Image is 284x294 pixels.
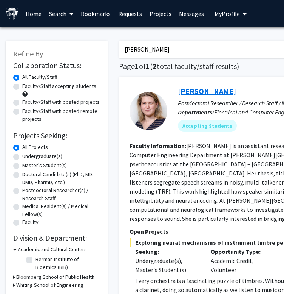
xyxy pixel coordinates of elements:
[146,0,175,27] a: Projects
[178,86,236,96] a: [PERSON_NAME]
[22,186,100,202] label: Postdoctoral Researcher(s) / Research Staff
[22,143,48,151] label: All Projects
[16,281,83,289] h3: Whiting School of Engineering
[13,61,100,70] h2: Collaboration Status:
[35,255,98,271] label: Berman Institute of Bioethics (BIB)
[22,107,100,123] label: Faculty/Staff with posted remote projects
[22,152,62,160] label: Undergraduate(s)
[175,0,208,27] a: Messages
[178,108,214,116] b: Departments:
[16,273,94,281] h3: Bloomberg School of Public Health
[22,218,39,226] label: Faculty
[135,61,139,71] span: 1
[215,10,240,17] span: My Profile
[153,61,157,71] span: 2
[178,120,237,132] mat-chip: Accepting Students
[130,142,186,150] b: Faculty Information:
[22,161,67,169] label: Master's Student(s)
[18,246,87,253] h3: Academic and Cultural Centers
[135,247,199,256] p: Seeking:
[22,170,100,186] label: Doctoral Candidate(s) (PhD, MD, DMD, PharmD, etc.)
[205,247,281,274] div: Academic Credit, Volunteer
[114,0,146,27] a: Requests
[77,0,114,27] a: Bookmarks
[146,61,150,71] span: 1
[22,0,45,27] a: Home
[22,82,96,90] label: Faculty/Staff accepting students
[6,7,19,20] img: Johns Hopkins University Logo
[45,0,77,27] a: Search
[13,131,100,140] h2: Projects Seeking:
[22,202,100,218] label: Medical Resident(s) / Medical Fellow(s)
[13,233,100,242] h2: Division & Department:
[22,98,100,106] label: Faculty/Staff with posted projects
[22,73,57,81] label: All Faculty/Staff
[211,247,275,256] p: Opportunity Type:
[135,256,199,274] div: Undergraduate(s), Master's Student(s)
[13,49,43,58] span: Refine By
[6,260,32,288] iframe: Chat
